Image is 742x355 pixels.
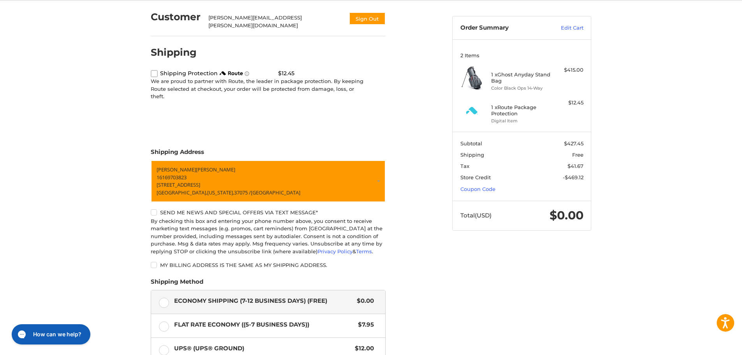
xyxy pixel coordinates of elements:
div: [PERSON_NAME][EMAIL_ADDRESS][PERSON_NAME][DOMAIN_NAME] [208,14,342,29]
span: Store Credit [460,174,491,180]
button: Sign Out [349,12,386,25]
span: Flat Rate Economy ((5-7 Business Days)) [174,320,354,329]
span: Tax [460,163,469,169]
span: 16169703823 [157,174,187,181]
h4: 1 x Route Package Protection [491,104,551,117]
span: 37075 / [234,189,251,196]
span: [GEOGRAPHIC_DATA], [157,189,207,196]
legend: Shipping Method [151,277,203,290]
span: We are proud to partner with Route, the leader in package protection. By keeping Route selected a... [151,78,363,99]
a: Enter or select a different address [151,160,386,202]
span: $12.00 [351,344,374,353]
span: UPS® (UPS® Ground) [174,344,351,353]
div: route shipping protection selector element [151,65,386,81]
a: Edit Cart [544,24,583,32]
span: $0.00 [550,208,583,223]
a: Coupon Code [460,186,495,192]
span: $41.67 [568,163,583,169]
div: $415.00 [553,66,583,74]
span: Shipping Protection [160,70,218,77]
li: Color Black Ops 14-Way [491,85,551,92]
h2: Customer [151,11,201,23]
span: [PERSON_NAME] [196,166,235,173]
span: Economy Shipping (7-12 Business Days) (Free) [174,297,353,306]
div: $12.45 [553,99,583,107]
h4: 1 x Ghost Anyday Stand Bag [491,71,551,84]
div: $12.45 [278,69,294,78]
h3: 2 Items [460,52,583,58]
a: Terms [356,248,372,254]
h2: Shipping [151,46,197,58]
span: Shipping [460,152,484,158]
span: [STREET_ADDRESS] [157,181,200,188]
span: [PERSON_NAME] [157,166,196,173]
div: By checking this box and entering your phone number above, you consent to receive marketing text ... [151,217,386,256]
li: Digital Item [491,118,551,124]
span: [US_STATE], [207,189,234,196]
legend: Shipping Address [151,148,204,160]
label: My billing address is the same as my shipping address. [151,262,386,268]
label: Send me news and special offers via text message* [151,209,386,215]
span: Free [572,152,583,158]
iframe: Gorgias live chat messenger [8,321,93,347]
span: $427.45 [564,140,583,147]
span: $7.95 [354,320,374,329]
span: [GEOGRAPHIC_DATA] [251,189,300,196]
span: Total (USD) [460,212,492,219]
h3: Order Summary [460,24,544,32]
span: Subtotal [460,140,482,147]
span: -$469.12 [563,174,583,180]
span: Learn more [245,71,249,76]
span: $0.00 [353,297,374,306]
a: Privacy Policy [317,248,352,254]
